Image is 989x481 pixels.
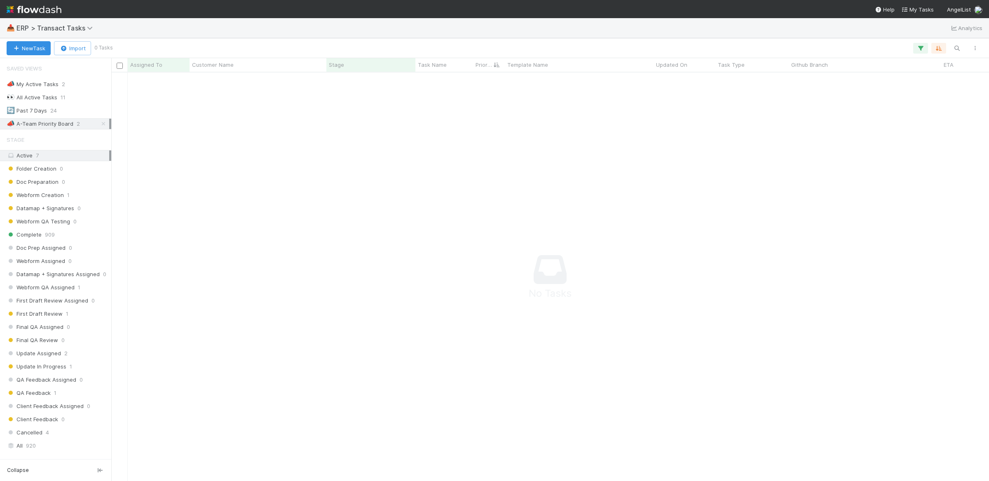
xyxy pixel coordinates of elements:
[901,5,934,14] a: My Tasks
[7,441,109,451] div: All
[7,106,47,116] div: Past 7 Days
[7,414,58,425] span: Client Feedback
[7,296,88,306] span: First Draft Review Assigned
[7,230,42,240] span: Complete
[476,61,493,69] span: Priority
[7,92,57,103] div: All Active Tasks
[91,296,95,306] span: 0
[61,335,65,345] span: 0
[656,61,687,69] span: Updated On
[70,361,72,372] span: 1
[7,309,63,319] span: First Draft Review
[36,152,39,159] span: 7
[62,79,65,89] span: 2
[418,61,447,69] span: Task Name
[45,230,55,240] span: 909
[7,348,61,359] span: Update Assigned
[7,177,59,187] span: Doc Preparation
[7,24,15,31] span: 📥
[7,243,66,253] span: Doc Prep Assigned
[67,190,70,200] span: 1
[66,309,68,319] span: 1
[94,44,113,52] small: 0 Tasks
[7,94,15,101] span: 👀
[80,375,83,385] span: 0
[7,131,24,148] span: Stage
[7,2,61,16] img: logo-inverted-e16ddd16eac7371096b0.svg
[7,322,63,332] span: Final QA Assigned
[61,92,66,103] span: 11
[7,427,42,438] span: Cancelled
[62,177,65,187] span: 0
[78,282,80,293] span: 1
[718,61,745,69] span: Task Type
[54,388,56,398] span: 1
[947,6,971,13] span: AngelList
[7,467,29,474] span: Collapse
[67,322,70,332] span: 0
[7,375,76,385] span: QA Feedback Assigned
[7,256,65,266] span: Webform Assigned
[7,216,70,227] span: Webform QA Testing
[192,61,234,69] span: Customer Name
[7,401,84,411] span: Client Feedback Assigned
[7,79,59,89] div: My Active Tasks
[7,164,56,174] span: Folder Creation
[130,61,162,69] span: Assigned To
[7,361,66,372] span: Update In Progress
[7,150,109,161] div: Active
[7,335,58,345] span: Final QA Review
[64,348,68,359] span: 2
[950,23,982,33] a: Analytics
[329,61,344,69] span: Stage
[7,282,75,293] span: Webform QA Assigned
[7,190,64,200] span: Webform Creation
[7,388,51,398] span: QA Feedback
[944,61,954,69] span: ETA
[7,453,42,470] span: Assigned To
[103,269,106,279] span: 0
[77,203,81,214] span: 0
[507,61,548,69] span: Template Name
[61,414,65,425] span: 0
[7,120,15,127] span: 📣
[875,5,895,14] div: Help
[7,60,42,77] span: Saved Views
[87,401,90,411] span: 0
[7,41,51,55] button: NewTask
[46,427,49,438] span: 4
[16,24,97,32] span: ERP > Transact Tasks
[117,63,123,69] input: Toggle All Rows Selected
[77,119,80,129] span: 2
[50,106,57,116] span: 24
[7,107,15,114] span: 🔄
[791,61,828,69] span: Github Branch
[7,269,100,279] span: Datamap + Signatures Assigned
[54,41,91,55] button: Import
[974,6,982,14] img: avatar_f5fedbe2-3a45-46b0-b9bb-d3935edf1c24.png
[60,164,63,174] span: 0
[68,256,72,266] span: 0
[26,441,36,451] span: 920
[73,216,77,227] span: 0
[901,6,934,13] span: My Tasks
[69,243,72,253] span: 0
[7,119,73,129] div: A-Team Priority Board
[7,80,15,87] span: 📣
[7,203,74,214] span: Datamap + Signatures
